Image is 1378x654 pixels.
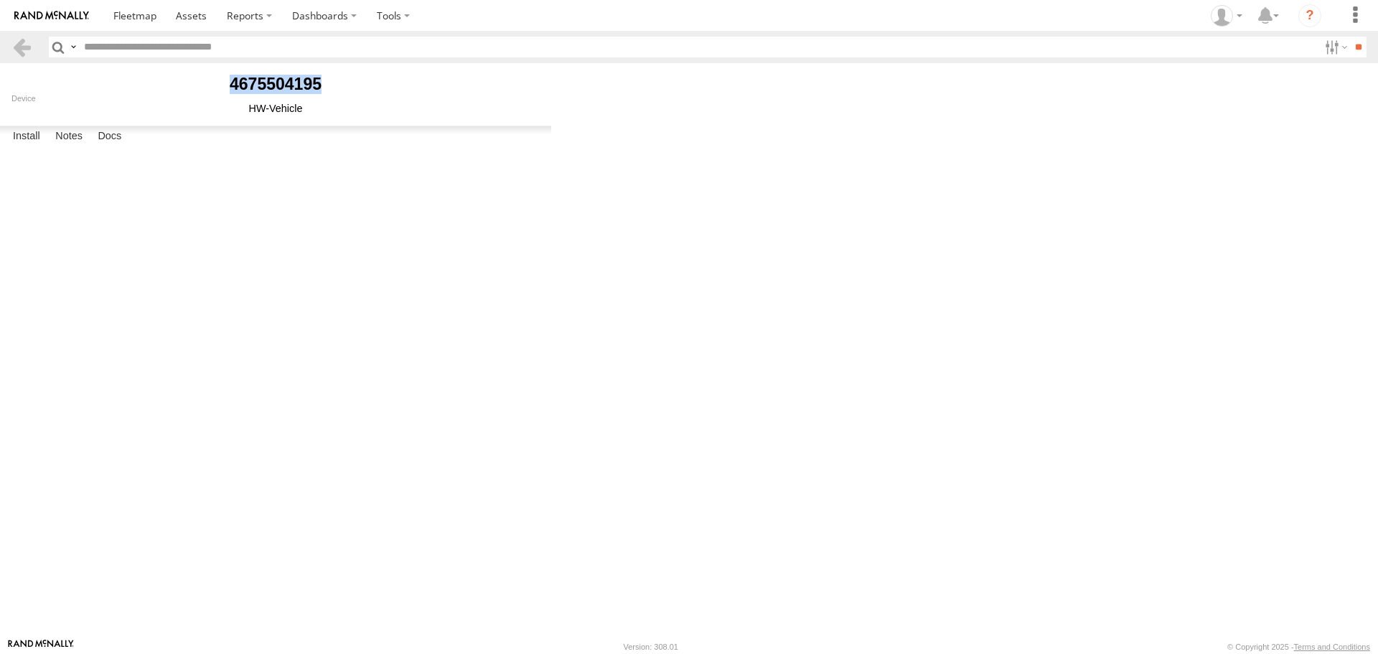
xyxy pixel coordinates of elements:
[1206,5,1247,27] div: Adam Falloon
[67,37,79,57] label: Search Query
[14,11,89,21] img: rand-logo.svg
[1294,643,1370,651] a: Terms and Conditions
[1298,4,1321,27] i: ?
[6,126,47,146] label: Install
[1319,37,1350,57] label: Search Filter Options
[90,126,128,146] label: Docs
[230,75,322,93] b: 4675504195
[11,94,540,103] div: Device
[1227,643,1370,651] div: © Copyright 2025 -
[48,126,90,146] label: Notes
[11,103,540,114] div: HW-Vehicle
[11,37,32,57] a: Back to previous Page
[624,643,678,651] div: Version: 308.01
[8,640,74,654] a: Visit our Website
